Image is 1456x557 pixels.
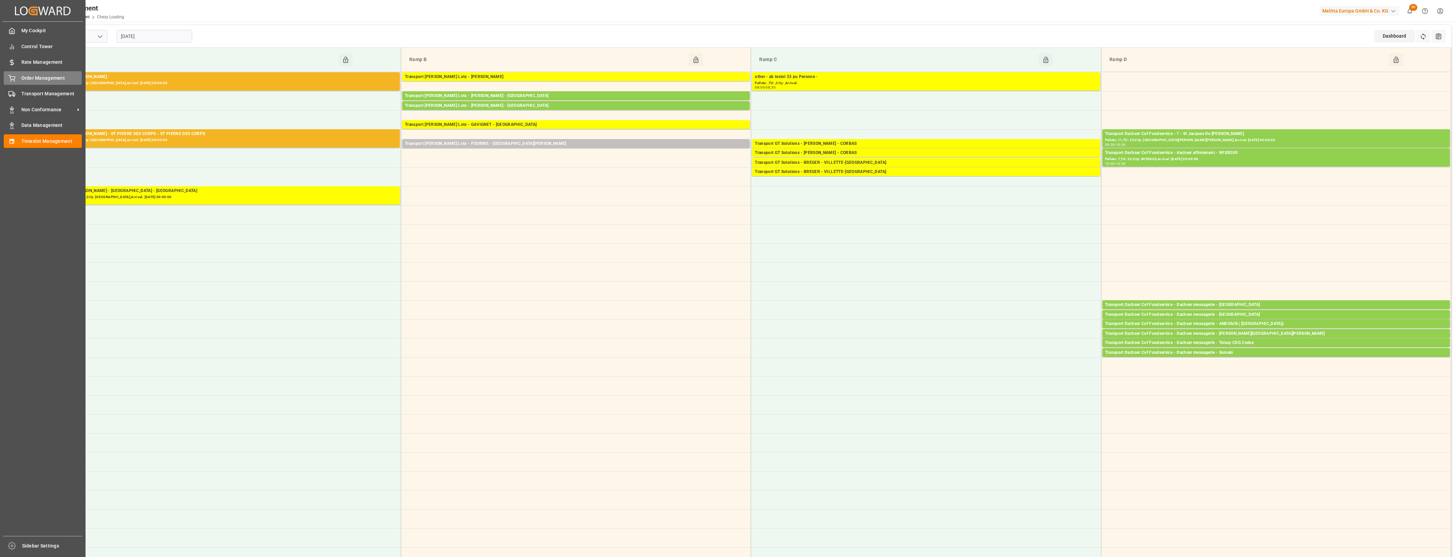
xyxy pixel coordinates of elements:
[21,138,82,145] span: Timeslot Management
[405,93,747,99] div: Transport [PERSON_NAME] Lots - [PERSON_NAME] - [GEOGRAPHIC_DATA]
[1320,4,1402,17] button: Melitta Europa GmbH & Co. KG
[755,166,1097,172] div: Pallets: ,TU: 144,City: [GEOGRAPHIC_DATA],Arrival: [DATE] 00:00:00
[1105,318,1447,324] div: Pallets: ,TU: 144,City: [GEOGRAPHIC_DATA],Arrival: [DATE] 00:00:00
[1105,150,1447,156] div: Transport Dachser Cof Foodservice - dachser affretement - WISSOUS
[405,147,747,153] div: Pallets: ,TU: 56,City: [GEOGRAPHIC_DATA][PERSON_NAME],Arrival: [DATE] 00:00:00
[1417,3,1433,19] button: Help Center
[1105,308,1447,314] div: Pallets: 1,TU: 10,City: [GEOGRAPHIC_DATA],Arrival: [DATE] 00:00:00
[766,86,776,89] div: 08:30
[405,140,747,147] div: Transport [PERSON_NAME] Lots - FOURNIE - [GEOGRAPHIC_DATA][PERSON_NAME]
[21,106,75,113] span: Non Conformance
[755,159,1097,166] div: Transport GT Solutions - BREGER - VILLETTE-[GEOGRAPHIC_DATA]
[1107,53,1389,66] div: Ramp D
[1105,340,1447,346] div: Transport Dachser Cof Foodservice - Dachser messagerie - Toissy CDG Cedex
[21,27,82,34] span: My Cockpit
[4,24,82,37] a: My Cockpit
[1105,137,1447,143] div: Pallets: 11,TU: 35,City: [GEOGRAPHIC_DATA][PERSON_NAME][PERSON_NAME],Arrival: [DATE] 00:00:00
[55,80,397,86] div: Pallets: ,TU: 551,City: [GEOGRAPHIC_DATA],Arrival: [DATE] 00:00:00
[1115,143,1116,146] div: -
[1115,162,1116,165] div: -
[1105,337,1447,343] div: Pallets: 1,TU: 27,City: [GEOGRAPHIC_DATA][PERSON_NAME],Arrival: [DATE] 00:00:00
[755,175,1097,181] div: Pallets: ,TU: 112,City: [GEOGRAPHIC_DATA],Arrival: [DATE] 00:00:00
[56,53,339,66] div: Ramp A
[4,119,82,132] a: Data Management
[405,80,747,86] div: Pallets: ,TU: 84,City: CARQUEFOU,Arrival: [DATE] 00:00:00
[1105,327,1447,333] div: Pallets: ,TU: 74,City: [GEOGRAPHIC_DATA] ( [GEOGRAPHIC_DATA]),Arrival: [DATE] 00:00:00
[4,87,82,100] a: Transport Management
[755,150,1097,156] div: Transport GT Solutions - [PERSON_NAME] - CORBAS
[755,74,1097,80] div: other - ab textel 33 pu Peronne -
[55,137,397,143] div: Pallets: ,TU: 644,City: [GEOGRAPHIC_DATA],Arrival: [DATE] 00:00:00
[405,102,747,109] div: Transport [PERSON_NAME] Lots - [PERSON_NAME] - [GEOGRAPHIC_DATA]
[755,156,1097,162] div: Pallets: 2,TU: 52,City: [GEOGRAPHIC_DATA],Arrival: [DATE] 00:00:00
[95,31,105,42] button: open menu
[21,43,82,50] span: Control Tower
[755,80,1097,86] div: Pallets: ,TU: ,City: ,Arrival:
[1105,321,1447,327] div: Transport Dachser Cof Foodservice - Dachser messagerie - ANDOAIN ( [GEOGRAPHIC_DATA])
[755,169,1097,175] div: Transport GT Solutions - BREGER - VILLETTE-[GEOGRAPHIC_DATA]
[1105,349,1447,356] div: Transport Dachser Cof Foodservice - Dachser messagerie - Somain
[1116,143,1126,146] div: 10:00
[1105,143,1115,146] div: 09:30
[1375,30,1415,42] div: Dashboard
[1105,156,1447,162] div: Pallets: 7,TU: 24,City: WISSOUS,Arrival: [DATE] 00:00:00
[55,74,397,80] div: Transport [PERSON_NAME]
[1105,162,1115,165] div: 10:00
[1105,346,1447,352] div: Pallets: ,TU: 110,City: Toissy CDG Cedex,Arrival: [DATE] 00:00:00
[405,109,747,115] div: Pallets: ,TU: 318,City: [GEOGRAPHIC_DATA],Arrival: [DATE] 00:00:00
[1105,330,1447,337] div: Transport Dachser Cof Foodservice - Dachser messagerie - [PERSON_NAME][GEOGRAPHIC_DATA][PERSON_NAME]
[4,40,82,53] a: Control Tower
[4,71,82,84] a: Order Management
[4,134,82,148] a: Timeslot Management
[21,90,82,97] span: Transport Management
[1320,6,1399,16] div: Melitta Europa GmbH & Co. KG
[1105,356,1447,362] div: Pallets: 2,TU: 64,City: [GEOGRAPHIC_DATA],Arrival: [DATE] 00:00:00
[117,30,192,43] input: DD-MM-YYYY
[21,122,82,129] span: Data Management
[22,542,83,550] span: Sidebar Settings
[755,147,1097,153] div: Pallets: 5,TU: 32,City: [GEOGRAPHIC_DATA],Arrival: [DATE] 00:00:00
[55,188,397,194] div: Transport [PERSON_NAME] - [GEOGRAPHIC_DATA] - [GEOGRAPHIC_DATA]
[1402,3,1417,19] button: show 30 new notifications
[1409,4,1417,11] span: 30
[405,74,747,80] div: Transport [PERSON_NAME] Lots - [PERSON_NAME]
[405,121,747,128] div: Transport [PERSON_NAME] Lots - GAVIGNET - [GEOGRAPHIC_DATA]
[1105,302,1447,308] div: Transport Dachser Cof Foodservice - Dachser messagerie - [GEOGRAPHIC_DATA]
[21,59,82,66] span: Rate Management
[407,53,689,66] div: Ramp B
[1105,131,1447,137] div: Transport Dachser Cof Foodservice - ? - St Jacques De [PERSON_NAME]
[1105,311,1447,318] div: Transport Dachser Cof Foodservice - Dachser messagerie - [GEOGRAPHIC_DATA]
[405,99,747,105] div: Pallets: 2,TU: ,City: [GEOGRAPHIC_DATA],Arrival: [DATE] 00:00:00
[21,75,82,82] span: Order Management
[755,86,765,89] div: 08:00
[755,140,1097,147] div: Transport GT Solutions - [PERSON_NAME] - CORBAS
[765,86,766,89] div: -
[55,194,397,200] div: Pallets: 20,TU: 412,City: [GEOGRAPHIC_DATA],Arrival: [DATE] 00:00:00
[4,56,82,69] a: Rate Management
[757,53,1039,66] div: Ramp C
[1116,162,1126,165] div: 10:30
[55,131,397,137] div: Transport [PERSON_NAME] - ST PIERRE DES CORPS - ST PIERRE DES CORPS
[405,128,747,134] div: Pallets: 10,TU: 1009,City: [GEOGRAPHIC_DATA],Arrival: [DATE] 00:00:00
